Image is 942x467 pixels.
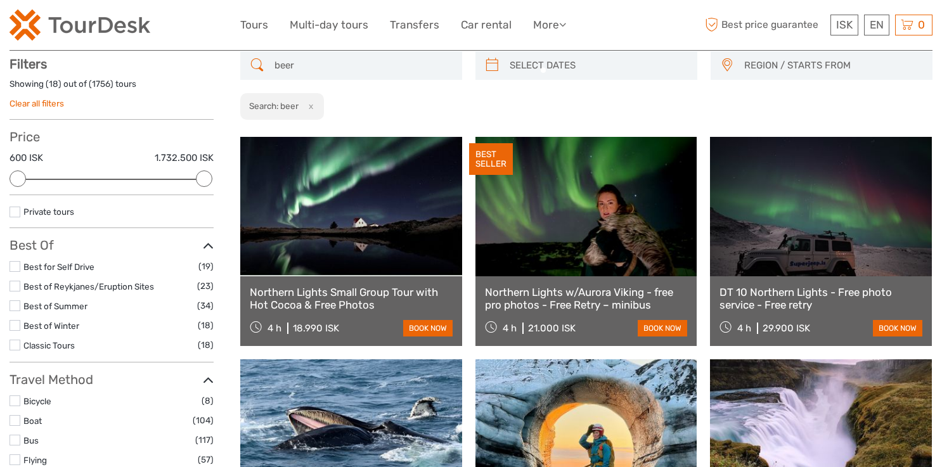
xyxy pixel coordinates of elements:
span: (23) [197,279,214,293]
div: 18.990 ISK [293,323,339,334]
a: Car rental [461,16,512,34]
span: (19) [198,259,214,274]
div: 21.000 ISK [528,323,576,334]
a: DT 10 Northern Lights - Free photo service - Free retry [719,286,922,312]
a: book now [638,320,687,336]
label: 600 ISK [10,151,43,165]
a: Bicycle [23,396,51,406]
p: We're away right now. Please check back later! [18,22,143,32]
label: 1756 [92,78,110,90]
span: 4 h [737,323,751,334]
span: (18) [198,338,214,352]
div: EN [864,15,889,35]
a: Clear all filters [10,98,64,108]
span: (57) [198,452,214,467]
a: Boat [23,416,42,426]
span: 4 h [268,323,281,334]
a: Bus [23,435,39,445]
div: Showing ( ) out of ( ) tours [10,78,214,98]
span: (104) [193,413,214,428]
input: SELECT DATES [505,54,691,77]
a: Best of Summer [23,301,87,311]
h3: Travel Method [10,372,214,387]
h3: Best Of [10,238,214,253]
div: BEST SELLER [469,143,513,175]
a: More [533,16,566,34]
span: (34) [197,298,214,313]
a: Northern Lights w/Aurora Viking - free pro photos - Free Retry – minibus [485,286,688,312]
span: 0 [916,18,927,31]
a: Multi-day tours [290,16,368,34]
span: ISK [836,18,853,31]
a: Tours [240,16,268,34]
img: 120-15d4194f-c635-41b9-a512-a3cb382bfb57_logo_small.png [10,10,150,41]
button: Open LiveChat chat widget [146,20,161,35]
h2: Search: beer [249,101,299,111]
strong: Filters [10,56,47,72]
span: Best price guarantee [702,15,827,35]
label: 18 [49,78,58,90]
a: Best of Winter [23,321,79,331]
span: (8) [202,393,214,408]
span: (18) [198,318,214,333]
span: (117) [195,433,214,447]
h3: Price [10,129,214,144]
a: book now [403,320,453,336]
a: Best for Self Drive [23,262,94,272]
div: 29.900 ISK [763,323,810,334]
span: 4 h [503,323,517,334]
a: Flying [23,455,47,465]
a: Private tours [23,207,74,217]
a: Best of Reykjanes/Eruption Sites [23,281,154,291]
input: SEARCH [269,54,456,77]
button: REGION / STARTS FROM [739,55,926,76]
a: Northern Lights Small Group Tour with Hot Cocoa & Free Photos [250,286,453,312]
button: x [300,99,318,113]
a: Transfers [390,16,439,34]
a: book now [873,320,922,336]
a: Classic Tours [23,340,75,350]
label: 1.732.500 ISK [155,151,214,165]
